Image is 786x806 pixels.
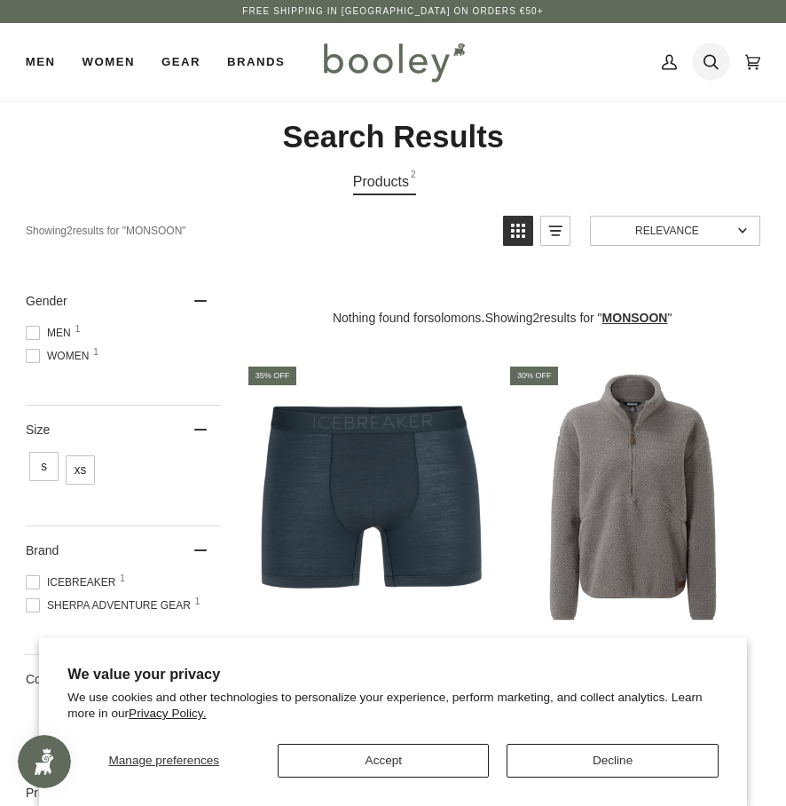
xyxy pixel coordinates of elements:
a: Sort options [590,216,760,246]
button: Accept [278,744,489,778]
a: View list mode [540,216,570,246]
span: 1 [93,348,98,357]
button: Manage preferences [67,744,260,778]
span: 2 [411,170,416,194]
span: Women [26,348,94,364]
span: Manage preferences [108,754,219,767]
span: Size: XS [66,455,95,485]
div: . [245,290,758,346]
span: Men [26,325,76,341]
a: View grid mode [503,216,533,246]
span: Brands [227,53,285,71]
span: Sherpa Adventure Gear [510,664,756,676]
a: Men [26,23,69,101]
span: Men [26,53,56,71]
h2: We value your privacy [67,666,718,683]
div: 35% off [248,367,296,385]
a: Women's Chamlang 1/2 Zip Pullover [507,364,758,705]
b: 2 [67,225,73,237]
b: solomons [428,311,481,325]
span: 1 [75,325,80,334]
button: Decline [507,744,718,778]
span: 1 [195,597,200,606]
img: Booley [316,36,471,88]
img: Sherpa Adventure Gear Women's Chamlang 1/2 Zip Pullover Monsoon Grey - Booley Galway [507,371,758,622]
img: Men's Cool-Lite Anatomica Cool-Lite Boxers Serene Blue - Booley Galway [245,371,496,622]
span: Gear [161,53,200,71]
h2: Search Results [26,118,760,156]
p: We use cookies and other technologies to personalize your experience, perform marketing, and coll... [67,690,718,721]
span: Size [26,423,50,437]
span: Icebreaker [26,574,121,590]
a: Brands [214,23,298,101]
span: Colour [26,672,75,686]
span: Gender [26,294,67,308]
iframe: Button to open loyalty program pop-up [18,735,71,788]
span: Showing results for " " [485,311,672,325]
span: Women's Chamlang 1/2 Zip Pullover [510,644,756,660]
span: 1 [120,574,125,583]
span: Sherpa Adventure Gear [26,597,196,613]
div: 30% off [510,367,559,385]
a: Women [69,23,148,101]
span: Nothing found for [333,311,481,325]
b: 2 [532,311,539,325]
a: Privacy Policy. [129,707,206,720]
span: Price [26,786,67,800]
p: Free Shipping in [GEOGRAPHIC_DATA] on Orders €50+ [242,4,543,19]
a: View Products Tab [353,170,416,195]
span: Women [83,53,135,71]
a: Men's Cool-Lite Anatomica Boxers [245,364,496,705]
span: Size: S [29,452,59,481]
span: Brand [26,543,59,557]
a: Gear [148,23,214,101]
div: Showing results for " " [26,216,490,246]
span: Relevance [601,225,732,237]
a: monsoon [601,311,667,325]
